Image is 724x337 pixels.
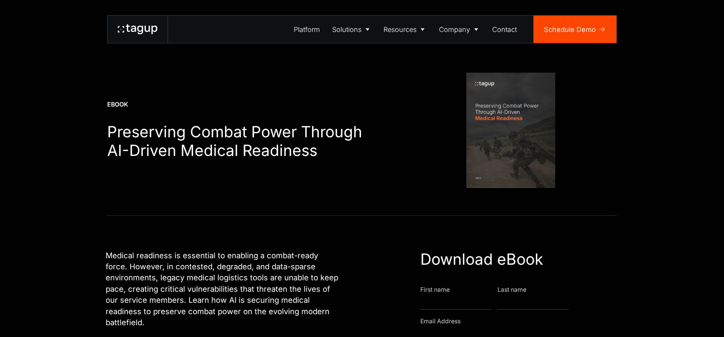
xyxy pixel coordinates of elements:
div: Solutions [332,24,361,35]
div: Download eBook [420,250,605,269]
a: Contact [486,16,523,43]
a: Solutions [326,16,378,43]
a: Schedule Demo [534,16,616,43]
p: Medical readiness is essential to enabling a combat-ready force. However, in contested, degraded,... [106,250,342,328]
div: EBOOK [107,100,377,109]
a: Company [433,16,486,43]
img: Whitepaper Cover [466,73,555,188]
h1: Preserving Combat Power Through AI-Driven Medical Readiness [107,122,377,160]
div: Company [439,24,470,35]
div: Contact [492,24,517,35]
div: Last name [497,286,569,294]
div: First name [420,286,491,294]
div: Schedule Demo [544,24,596,35]
div: Platform [294,24,320,35]
a: Resources [378,16,433,43]
a: Platform [288,16,326,43]
div: Email Address [420,317,605,326]
div: Resources [383,24,417,35]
